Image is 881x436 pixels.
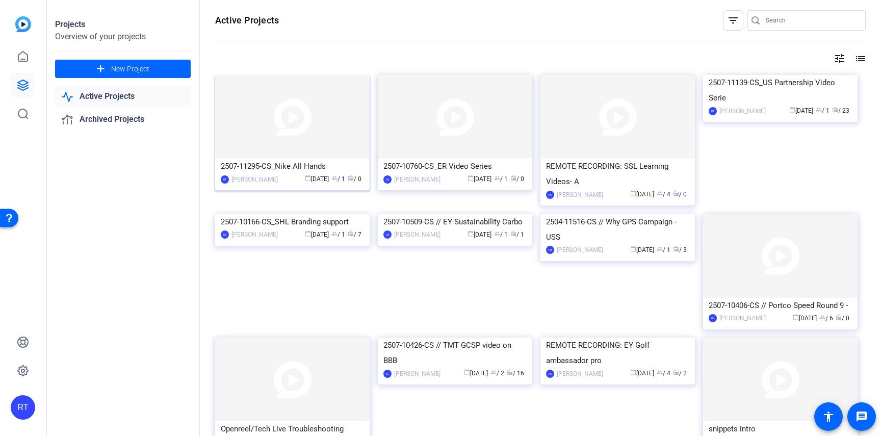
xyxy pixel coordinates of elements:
[383,230,392,239] div: LM
[507,370,524,377] span: / 16
[793,314,799,320] span: calendar_today
[331,231,345,238] span: / 1
[468,175,491,183] span: [DATE]
[383,175,392,184] div: LM
[719,106,766,116] div: [PERSON_NAME]
[15,16,31,32] img: blue-gradient.svg
[657,370,670,377] span: / 4
[221,214,364,229] div: 2507-10166-CS_SHL Branding support
[468,231,491,238] span: [DATE]
[709,75,852,106] div: 2507-11139-CS_US Partnership Video Serie
[507,369,513,375] span: radio
[836,314,842,320] span: radio
[673,369,679,375] span: radio
[221,159,364,174] div: 2507-11295-CS_Nike All Hands
[383,214,527,229] div: 2507-10509-CS // EY Sustainability Carbo
[557,369,603,379] div: [PERSON_NAME]
[657,246,670,253] span: / 1
[231,174,278,185] div: [PERSON_NAME]
[305,230,311,237] span: calendar_today
[510,230,516,237] span: radio
[221,175,229,184] div: RT
[221,230,229,239] div: LM
[816,107,830,114] span: / 1
[55,109,191,130] a: Archived Projects
[630,369,636,375] span: calendar_today
[490,370,504,377] span: / 2
[464,370,488,377] span: [DATE]
[383,159,527,174] div: 2507-10760-CS_ER Video Series
[546,191,554,199] div: HK
[55,18,191,31] div: Projects
[231,229,278,240] div: [PERSON_NAME]
[11,395,35,420] div: RT
[546,246,554,254] div: LM
[94,63,107,75] mat-icon: add
[394,369,440,379] div: [PERSON_NAME]
[494,175,500,181] span: group
[673,246,679,252] span: radio
[331,175,338,181] span: group
[657,191,670,198] span: / 4
[468,230,474,237] span: calendar_today
[819,315,833,322] span: / 6
[464,369,470,375] span: calendar_today
[630,191,654,198] span: [DATE]
[348,231,361,238] span: / 7
[727,14,739,27] mat-icon: filter_list
[630,370,654,377] span: [DATE]
[510,231,524,238] span: / 1
[494,231,508,238] span: / 1
[394,229,440,240] div: [PERSON_NAME]
[822,411,835,423] mat-icon: accessibility
[383,338,527,368] div: 2507-10426-CS // TMT GCSP video on BBB
[816,107,822,113] span: group
[766,14,858,27] input: Search
[709,298,852,313] div: 2507-10406-CS // Portco Speed Round 9 -
[789,107,813,114] span: [DATE]
[709,107,717,115] div: RT
[55,31,191,43] div: Overview of your projects
[55,86,191,107] a: Active Projects
[331,230,338,237] span: group
[557,245,603,255] div: [PERSON_NAME]
[856,411,868,423] mat-icon: message
[490,369,497,375] span: group
[348,175,361,183] span: / 0
[657,190,663,196] span: group
[657,369,663,375] span: group
[836,315,849,322] span: / 0
[832,107,838,113] span: radio
[494,175,508,183] span: / 1
[793,315,817,322] span: [DATE]
[832,107,849,114] span: / 23
[510,175,524,183] span: / 0
[673,246,687,253] span: / 3
[546,338,689,368] div: REMOTE RECORDING: EY Golf ambassador pro
[709,314,717,322] div: HK
[510,175,516,181] span: radio
[853,53,866,65] mat-icon: list
[305,231,329,238] span: [DATE]
[546,159,689,189] div: REMOTE RECORDING: SSL Learning Videos- A
[394,174,440,185] div: [PERSON_NAME]
[546,214,689,245] div: 2504-11516-CS // Why GPS Campaign - USS
[468,175,474,181] span: calendar_today
[383,370,392,378] div: SF
[719,313,766,323] div: [PERSON_NAME]
[673,191,687,198] span: / 0
[546,370,554,378] div: HK
[557,190,603,200] div: [PERSON_NAME]
[305,175,311,181] span: calendar_today
[657,246,663,252] span: group
[111,64,149,74] span: New Project
[673,370,687,377] span: / 2
[789,107,795,113] span: calendar_today
[494,230,500,237] span: group
[215,14,279,27] h1: Active Projects
[834,53,846,65] mat-icon: tune
[673,190,679,196] span: radio
[819,314,825,320] span: group
[630,246,654,253] span: [DATE]
[55,60,191,78] button: New Project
